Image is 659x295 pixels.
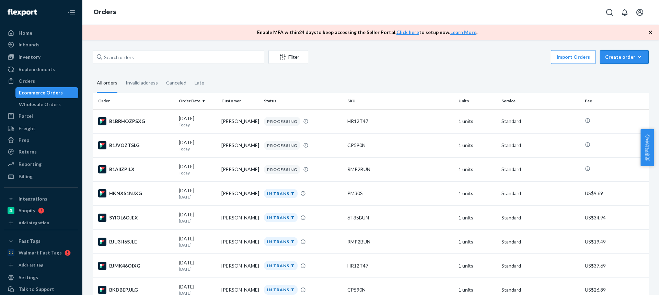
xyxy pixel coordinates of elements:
div: Prep [19,137,29,144]
a: Returns [4,146,78,157]
p: [DATE] [179,266,216,272]
div: Freight [19,125,35,132]
p: Standard [501,118,579,125]
a: Reporting [4,159,78,170]
td: 1 units [456,254,498,278]
p: Standard [501,286,579,293]
span: 卖家帮助中心 [640,129,654,166]
div: 6T35BUN [347,214,453,221]
div: Replenishments [19,66,55,73]
td: [PERSON_NAME] [219,181,261,205]
div: HR12T47 [347,118,453,125]
th: Fee [582,93,649,109]
a: Home [4,27,78,38]
div: Filter [269,54,308,60]
p: Standard [501,238,579,245]
a: Ecommerce Orders [15,87,79,98]
button: Open account menu [633,5,647,19]
p: [DATE] [179,218,216,224]
div: [DATE] [179,163,216,176]
a: Inbounds [4,39,78,50]
button: Import Orders [551,50,596,64]
button: Open Search Box [603,5,616,19]
ol: breadcrumbs [88,2,122,22]
div: PROCESSING [264,141,300,150]
div: BJU3H6SJLE [98,238,173,246]
th: Service [499,93,582,109]
div: [DATE] [179,235,216,248]
div: B1BRHOZPSXG [98,117,173,125]
td: 1 units [456,157,498,181]
div: Home [19,30,32,36]
div: Create order [605,54,644,60]
div: Canceled [166,74,186,92]
p: Standard [501,142,579,149]
p: Today [179,146,216,152]
th: Status [261,93,345,109]
td: US$19.49 [582,230,649,254]
div: IN TRANSIT [264,189,298,198]
p: Standard [501,214,579,221]
input: Search orders [93,50,264,64]
div: B1JVOZTSLG [98,141,173,149]
a: Replenishments [4,64,78,75]
p: Standard [501,166,579,173]
a: Inventory [4,52,78,63]
div: Shopify [19,207,35,214]
div: Wholesale Orders [19,101,61,108]
td: [PERSON_NAME] [219,109,261,133]
a: Freight [4,123,78,134]
p: Standard [501,262,579,269]
a: Walmart Fast Tags [4,247,78,258]
td: US$37.69 [582,254,649,278]
div: IN TRANSIT [264,213,298,222]
a: Settings [4,272,78,283]
div: PROCESSING [264,165,300,174]
td: 1 units [456,133,498,157]
button: Integrations [4,193,78,204]
div: Orders [19,78,35,84]
div: Invalid address [126,74,158,92]
td: 1 units [456,230,498,254]
div: Reporting [19,161,42,168]
div: HKNXS1NJXG [98,189,173,197]
div: IN TRANSIT [264,237,298,246]
th: Order [93,93,176,109]
a: Parcel [4,111,78,122]
div: BKDBEPJJLG [98,286,173,294]
div: Ecommerce Orders [19,89,63,96]
a: Add Integration [4,219,78,227]
div: PROCESSING [264,117,300,126]
td: [PERSON_NAME] [219,254,261,278]
p: [DATE] [179,194,216,200]
p: [DATE] [179,242,216,248]
a: Shopify [4,205,78,216]
td: [PERSON_NAME] [219,230,261,254]
div: Inbounds [19,41,39,48]
div: Talk to Support [19,286,54,293]
div: IN TRANSIT [264,285,298,294]
div: [DATE] [179,139,216,152]
button: Create order [600,50,649,64]
p: Standard [501,190,579,197]
div: Parcel [19,113,33,120]
th: Order Date [176,93,219,109]
p: Today [179,122,216,128]
div: Settings [19,274,38,281]
a: Learn More [450,29,476,35]
td: [PERSON_NAME] [219,133,261,157]
div: RMP2BUN [347,238,453,245]
div: All orders [97,74,117,93]
div: IN TRANSIT [264,261,298,270]
img: Flexport logo [8,9,37,16]
div: Walmart Fast Tags [19,249,62,256]
div: Add Fast Tag [19,262,43,268]
div: Add Integration [19,220,49,226]
a: Wholesale Orders [15,99,79,110]
td: US$9.69 [582,181,649,205]
button: Open notifications [618,5,632,19]
a: Click here [396,29,419,35]
td: 1 units [456,109,498,133]
a: Billing [4,171,78,182]
div: SYIOL6OJEX [98,214,173,222]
